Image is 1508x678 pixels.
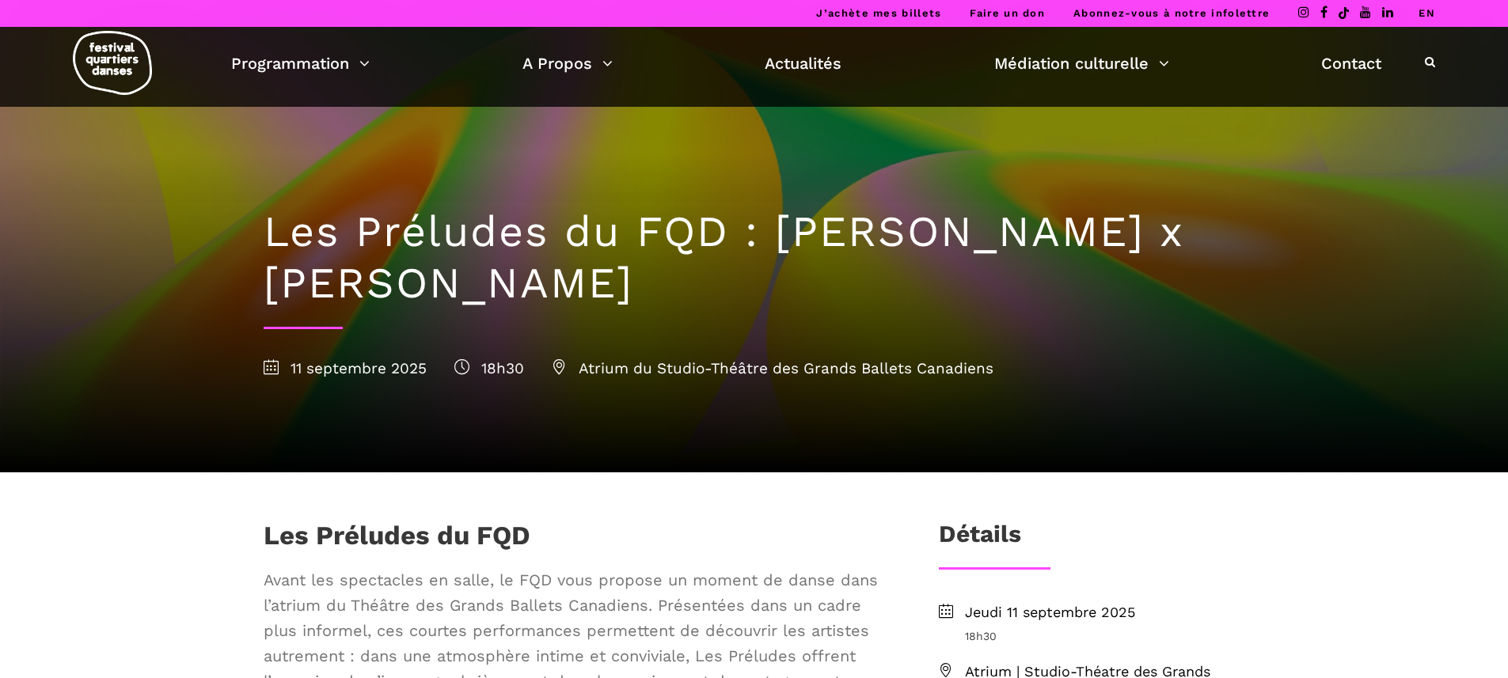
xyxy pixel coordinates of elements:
a: Médiation culturelle [994,50,1169,77]
a: Abonnez-vous à notre infolettre [1073,7,1270,19]
span: 11 septembre 2025 [264,359,427,377]
h1: Les Préludes du FQD [264,520,530,559]
a: A Propos [522,50,613,77]
span: Atrium du Studio-Théâtre des Grands Ballets Canadiens [552,359,993,377]
a: Programmation [231,50,370,77]
a: Contact [1321,50,1381,77]
a: EN [1419,7,1435,19]
h1: Les Préludes du FQD : [PERSON_NAME] x [PERSON_NAME] [264,206,1245,309]
h3: Détails [939,520,1021,559]
img: logo-fqd-med [73,31,152,95]
a: J’achète mes billets [816,7,941,19]
span: 18h30 [965,627,1245,645]
span: 18h30 [454,359,524,377]
a: Actualités [765,50,841,77]
a: Faire un don [970,7,1045,19]
span: Jeudi 11 septembre 2025 [965,601,1245,624]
